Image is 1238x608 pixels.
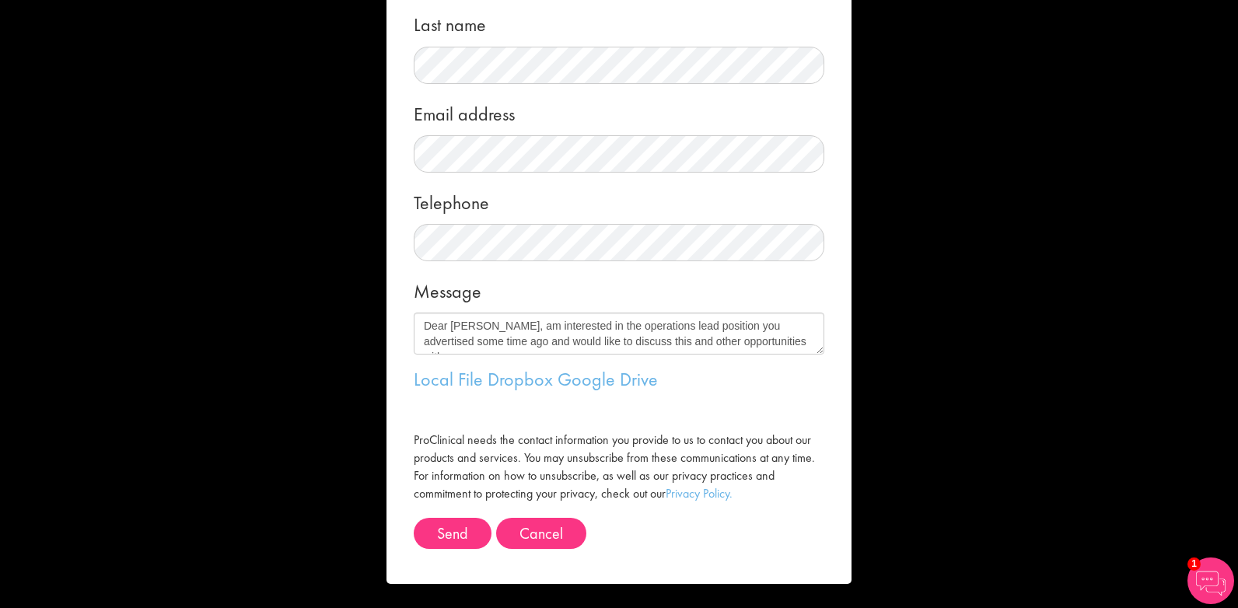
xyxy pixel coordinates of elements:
[414,184,489,216] label: Telephone
[1187,557,1234,604] img: Chatbot
[558,367,658,391] a: Google Drive
[414,367,483,391] a: Local File
[414,518,491,549] button: Send
[1187,557,1201,571] span: 1
[414,273,481,305] label: Message
[414,432,824,502] label: ProClinical needs the contact information you provide to us to contact you about our products and...
[496,518,586,549] button: Cancel
[666,485,733,501] a: Privacy Policy.
[488,367,553,391] a: Dropbox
